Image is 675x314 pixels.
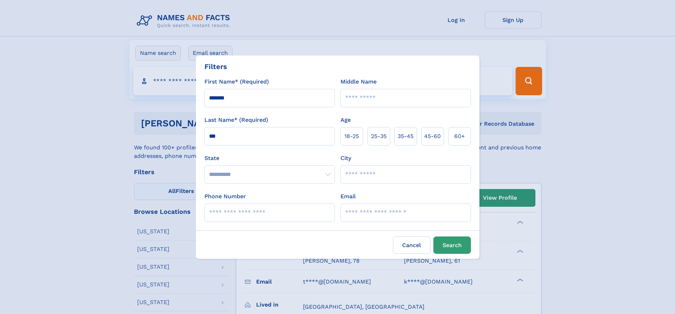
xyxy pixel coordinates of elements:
span: 35‑45 [398,132,414,141]
label: Cancel [393,236,431,254]
label: Phone Number [204,192,246,201]
label: Middle Name [341,78,377,86]
label: Email [341,192,356,201]
label: Age [341,116,351,124]
label: City [341,154,351,162]
label: First Name* (Required) [204,78,269,86]
span: 60+ [454,132,465,141]
span: 25‑35 [371,132,387,141]
div: Filters [204,61,227,72]
label: State [204,154,335,162]
span: 18‑25 [344,132,359,141]
label: Last Name* (Required) [204,116,268,124]
span: 45‑60 [424,132,441,141]
button: Search [433,236,471,254]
